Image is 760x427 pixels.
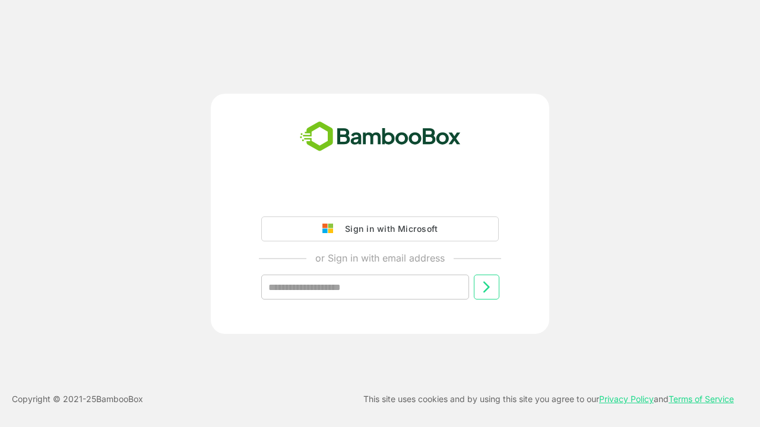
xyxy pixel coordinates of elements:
button: Sign in with Microsoft [261,216,499,241]
a: Terms of Service [669,394,734,404]
iframe: Sign in with Google Button [255,183,505,209]
a: Privacy Policy [599,394,654,404]
img: bamboobox [293,117,467,157]
img: google [322,224,339,234]
p: or Sign in with email address [315,251,445,265]
p: This site uses cookies and by using this site you agree to our and [363,392,734,406]
div: Sign in with Microsoft [339,221,438,237]
p: Copyright © 2021- 25 BambooBox [12,392,143,406]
